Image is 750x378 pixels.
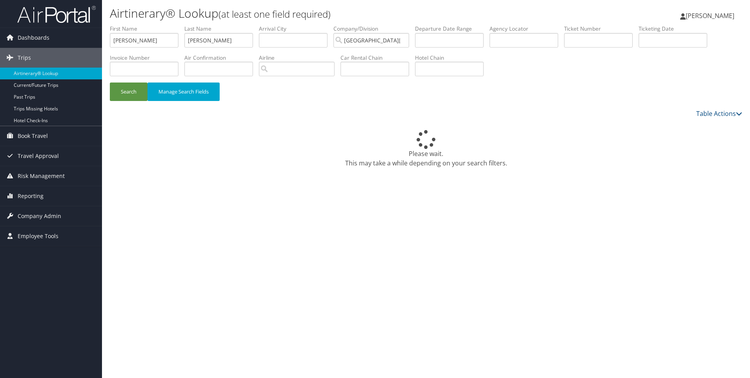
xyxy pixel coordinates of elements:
[639,25,713,33] label: Ticketing Date
[18,226,58,246] span: Employee Tools
[110,83,147,101] button: Search
[18,186,44,206] span: Reporting
[184,54,259,62] label: Air Confirmation
[147,83,220,101] button: Manage Search Fields
[184,25,259,33] label: Last Name
[17,5,96,24] img: airportal-logo.png
[564,25,639,33] label: Ticket Number
[110,54,184,62] label: Invoice Number
[415,54,490,62] label: Hotel Chain
[259,25,333,33] label: Arrival City
[18,166,65,186] span: Risk Management
[680,4,742,28] a: [PERSON_NAME]
[415,25,490,33] label: Departure Date Range
[110,130,742,168] div: Please wait. This may take a while depending on your search filters.
[18,126,48,146] span: Book Travel
[218,7,331,20] small: (at least one field required)
[259,54,340,62] label: Airline
[333,25,415,33] label: Company/Division
[18,206,61,226] span: Company Admin
[110,25,184,33] label: First Name
[110,5,532,22] h1: Airtinerary® Lookup
[490,25,564,33] label: Agency Locator
[686,11,734,20] span: [PERSON_NAME]
[340,54,415,62] label: Car Rental Chain
[18,28,49,48] span: Dashboards
[18,146,59,166] span: Travel Approval
[696,109,742,118] a: Table Actions
[18,48,31,68] span: Trips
